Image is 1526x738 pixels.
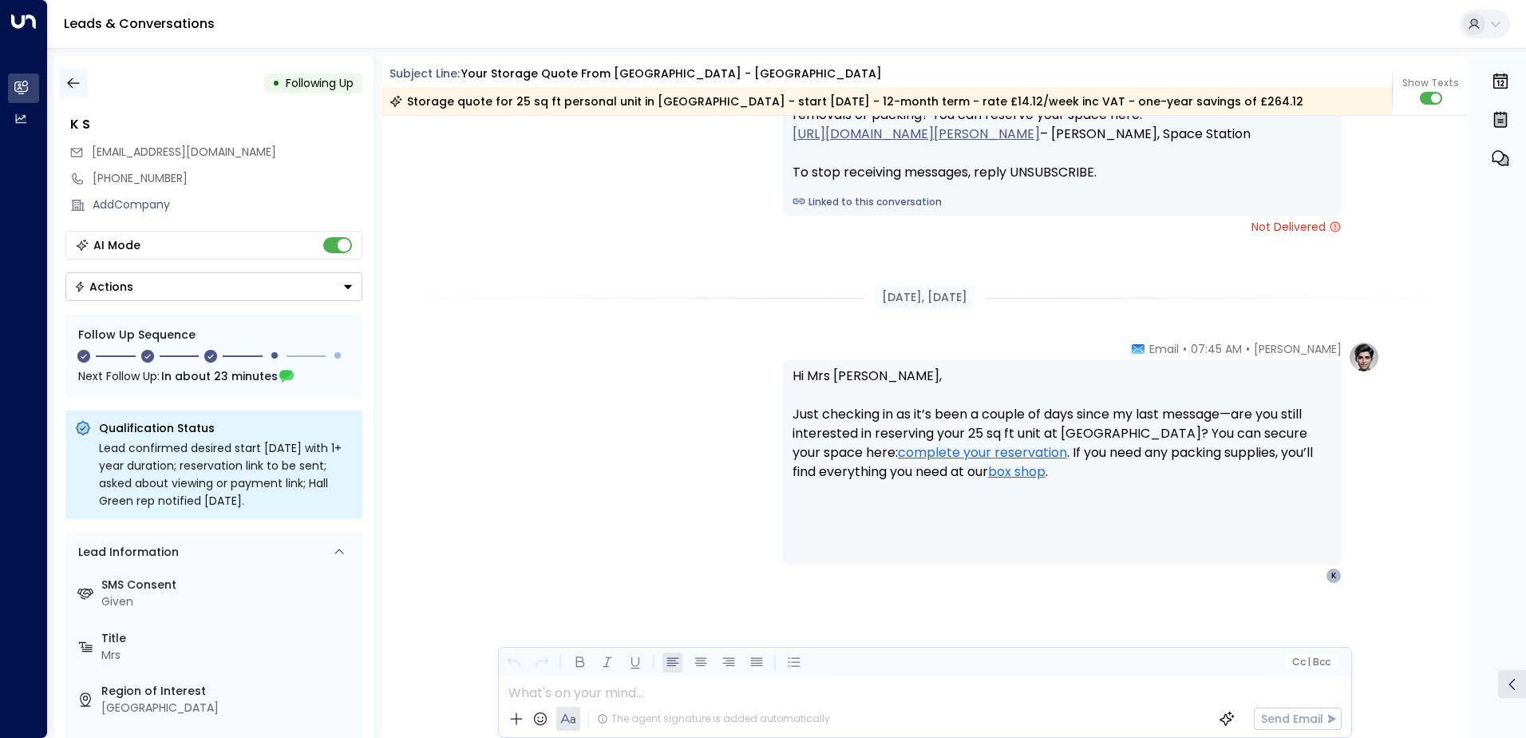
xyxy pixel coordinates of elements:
div: Follow Up Sequence [78,327,350,343]
div: Hi Mrs [PERSON_NAME], just checking in to see if you’re ready to secure your 25 sq ft unit at [GE... [793,67,1332,182]
a: Linked to this conversation [793,195,1332,209]
p: Qualification Status [99,420,353,436]
div: Actions [74,280,133,294]
div: Lead confirmed desired start [DATE] with 1+ year duration; reservation link to be sent; asked abo... [99,439,353,510]
div: Button group with a nested menu [65,272,362,301]
span: | [1307,657,1311,668]
button: Undo [504,653,524,673]
div: K [1326,568,1342,584]
span: 07:45 AM [1191,341,1242,357]
span: [EMAIL_ADDRESS][DOMAIN_NAME] [92,144,276,160]
span: Show Texts [1402,76,1459,90]
label: Title [101,630,356,647]
div: [PHONE_NUMBER] [93,170,362,187]
div: AddCompany [93,196,362,213]
a: box shop [988,462,1046,482]
button: Cc|Bcc [1285,655,1336,670]
img: profile-logo.png [1348,341,1380,373]
div: [GEOGRAPHIC_DATA] [101,700,356,716]
span: Email [1149,341,1179,357]
span: [PERSON_NAME] [1254,341,1342,357]
div: [DATE], [DATE] [876,286,974,309]
div: AI Mode [93,237,140,253]
div: K S [70,115,362,134]
label: Region of Interest [101,683,356,700]
span: In about 23 minutes [161,367,278,385]
span: khgyhh@gmail.com [92,144,276,161]
div: Given [101,593,356,610]
a: complete your reservation [898,443,1067,462]
span: Following Up [286,75,354,91]
p: Hi Mrs [PERSON_NAME], Just checking in as it’s been a couple of days since my last message—are yo... [793,367,1332,501]
span: Not Delivered [1251,219,1342,235]
button: Actions [65,272,362,301]
div: Mrs [101,647,356,664]
div: The agent signature is added automatically [597,712,830,726]
div: Lead Information [73,544,179,561]
div: Next Follow Up: [78,367,350,385]
span: • [1246,341,1250,357]
button: Redo [532,653,551,673]
span: Subject Line: [389,65,460,81]
label: SMS Consent [101,577,356,593]
div: • [272,69,280,97]
a: Leads & Conversations [64,14,215,33]
div: Storage quote for 25 sq ft personal unit in [GEOGRAPHIC_DATA] - start [DATE] - 12-month term - ra... [389,93,1303,109]
span: • [1183,341,1187,357]
div: Your storage quote from [GEOGRAPHIC_DATA] - [GEOGRAPHIC_DATA] [461,65,882,82]
span: Cc Bcc [1291,657,1330,668]
a: [URL][DOMAIN_NAME][PERSON_NAME] [793,125,1040,144]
